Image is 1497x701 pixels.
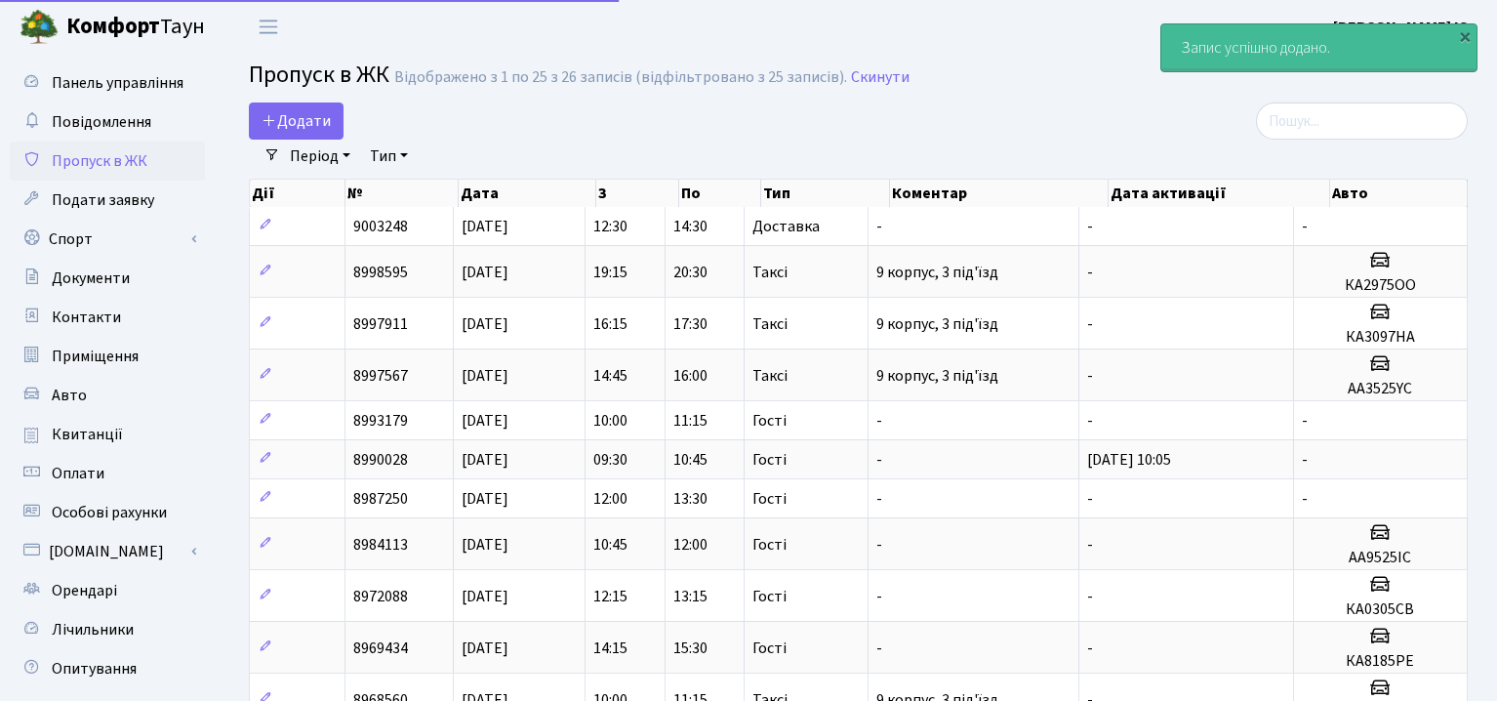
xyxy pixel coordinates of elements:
[10,142,205,181] a: Пропуск в ЖК
[10,337,205,376] a: Приміщення
[282,140,358,173] a: Період
[52,502,167,523] span: Особові рахунки
[593,488,627,510] span: 12:00
[752,265,788,280] span: Таксі
[752,219,820,234] span: Доставка
[673,638,708,659] span: 15:30
[1087,410,1093,432] span: -
[1302,276,1459,295] h5: КА2975ОО
[10,610,205,649] a: Лічильники
[249,103,344,140] a: Додати
[353,313,408,335] span: 8997911
[52,385,87,406] span: Авто
[1161,24,1477,71] div: Запис успішно додано.
[673,410,708,432] span: 11:15
[394,68,847,87] div: Відображено з 1 по 25 з 26 записів (відфільтровано з 25 записів).
[1302,380,1459,398] h5: AA3525YC
[1302,449,1308,471] span: -
[1087,262,1093,283] span: -
[353,488,408,510] span: 8987250
[1087,365,1093,387] span: -
[1109,180,1330,207] th: Дата активації
[1302,328,1459,347] h5: КА3097НА
[462,365,508,387] span: [DATE]
[1455,26,1475,46] div: ×
[10,454,205,493] a: Оплати
[353,410,408,432] span: 8993179
[1302,652,1459,671] h5: КА8185РЕ
[10,63,205,103] a: Панель управління
[52,580,117,601] span: Орендарі
[459,180,597,207] th: Дата
[673,534,708,556] span: 12:00
[679,180,761,207] th: По
[1256,103,1468,140] input: Пошук...
[52,658,137,680] span: Опитування
[1333,16,1474,39] a: [PERSON_NAME] Ю.
[52,463,104,484] span: Оплати
[52,150,147,172] span: Пропуск в ЖК
[10,376,205,415] a: Авто
[752,589,787,604] span: Гості
[10,220,205,259] a: Спорт
[673,365,708,387] span: 16:00
[752,452,787,468] span: Гості
[876,410,882,432] span: -
[353,365,408,387] span: 8997567
[596,180,678,207] th: З
[462,488,508,510] span: [DATE]
[1302,410,1308,432] span: -
[1087,586,1093,607] span: -
[851,68,910,87] a: Скинути
[66,11,205,44] span: Таун
[462,586,508,607] span: [DATE]
[1087,488,1093,510] span: -
[593,262,627,283] span: 19:15
[752,491,787,507] span: Гості
[10,571,205,610] a: Орендарі
[593,365,627,387] span: 14:45
[52,72,183,94] span: Панель управління
[262,110,331,132] span: Додати
[462,216,508,237] span: [DATE]
[1302,216,1308,237] span: -
[462,262,508,283] span: [DATE]
[673,216,708,237] span: 14:30
[593,410,627,432] span: 10:00
[10,298,205,337] a: Контакти
[1302,600,1459,619] h5: КА0305СВ
[752,368,788,384] span: Таксі
[20,8,59,47] img: logo.png
[593,313,627,335] span: 16:15
[462,534,508,556] span: [DATE]
[1087,534,1093,556] span: -
[250,180,345,207] th: Дії
[244,11,293,43] button: Переключити навігацію
[1330,180,1468,207] th: Авто
[593,638,627,659] span: 14:15
[876,313,998,335] span: 9 корпус, 3 під'їзд
[593,534,627,556] span: 10:45
[1087,216,1093,237] span: -
[462,313,508,335] span: [DATE]
[1302,549,1459,567] h5: АА9525ІС
[52,424,123,445] span: Квитанції
[593,449,627,471] span: 09:30
[752,537,787,553] span: Гості
[1333,17,1474,38] b: [PERSON_NAME] Ю.
[1302,488,1308,510] span: -
[752,413,787,429] span: Гості
[462,449,508,471] span: [DATE]
[10,103,205,142] a: Повідомлення
[890,180,1110,207] th: Коментар
[673,262,708,283] span: 20:30
[752,640,787,656] span: Гості
[462,638,508,659] span: [DATE]
[353,638,408,659] span: 8969434
[876,586,882,607] span: -
[52,111,151,133] span: Повідомлення
[1087,449,1171,471] span: [DATE] 10:05
[52,619,134,640] span: Лічильники
[593,586,627,607] span: 12:15
[52,346,139,367] span: Приміщення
